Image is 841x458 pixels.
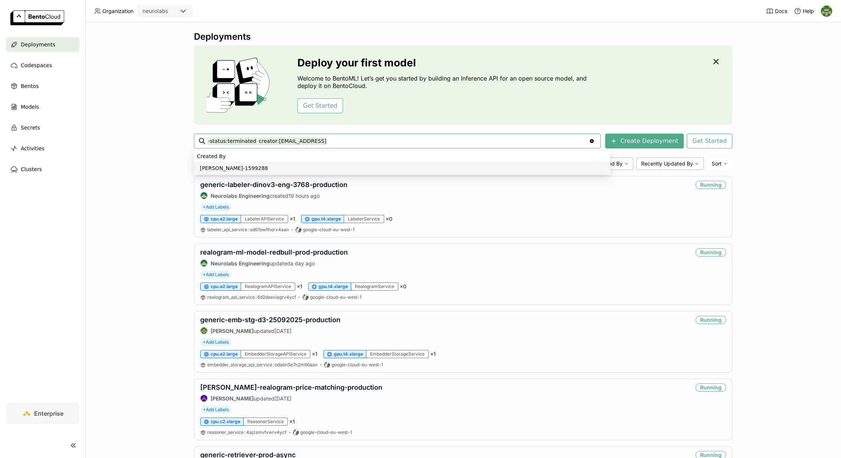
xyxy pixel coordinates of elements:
[207,362,317,367] span: embedder_storage_api_service odabn5e7n2m66aan
[211,216,238,222] span: cpu.e2.large
[300,429,352,435] span: google-cloud-eu-west-1
[211,284,238,289] span: cpu.e2.large
[311,216,341,222] span: gpu.t4.xlarge
[288,193,320,199] span: 19 hours ago
[207,429,286,435] a: reasoner_service:4ajzsmvfvwrv4ycf
[200,327,340,334] div: updated
[201,395,207,402] img: Sauyon Lee
[211,395,254,402] strong: [PERSON_NAME]
[207,294,296,300] a: realogram_api_service:6d2daeviagrv4ycf
[696,181,726,189] div: Running
[21,123,40,132] span: Secrets
[821,6,832,17] img: Toby Thomas
[775,8,787,14] span: Docs
[344,215,384,223] div: LabelerService
[194,161,610,175] li: [PERSON_NAME]-1599288
[207,227,289,232] span: labeler_api_service sd67owfihorv4aan
[241,350,310,358] div: EmbedderStorageAPIService
[687,134,732,148] button: Get Started
[6,79,79,94] a: Bentos
[255,294,257,300] span: :
[34,410,63,417] span: Enterprise
[6,120,79,135] a: Secrets
[590,157,633,170] div: Created By
[207,362,317,368] a: embedder_storage_api_service:odabn5e7n2m66aan
[207,294,296,300] span: realogram_api_service 6d2daeviagrv4ycf
[297,75,590,89] p: Welcome to BentoML! Let’s get you started by building an Inference API for an open source model, ...
[707,157,732,170] div: Sort
[6,162,79,177] a: Clusters
[200,271,231,279] span: +Add Labels
[273,362,274,367] span: :
[211,419,240,425] span: cpu.c2.xlarge
[21,82,39,91] span: Bentos
[142,7,168,15] div: neurolabs
[21,144,44,153] span: Activities
[6,58,79,73] a: Codespaces
[211,351,238,357] span: cpu.e2.large
[200,57,280,113] img: cover onboarding
[319,284,348,289] span: gpu.t4.xlarge
[605,134,684,148] button: Create Deployment
[169,8,169,15] input: Selected neurolabs.
[200,383,382,391] a: [PERSON_NAME]-realogram-price-matching-production
[696,316,726,324] div: Running
[201,192,207,199] img: Neurolabs Engineering
[274,395,291,402] span: [DATE]
[241,282,295,291] div: RealogramAPIService
[194,151,610,175] ul: Menu
[303,227,354,233] span: google-cloud-eu-west-1
[21,61,52,70] span: Codespaces
[248,227,249,232] span: :
[803,8,814,14] span: Help
[312,351,317,357] span: × 1
[21,165,42,174] span: Clusters
[289,418,295,425] span: × 1
[201,327,207,334] img: Toby Thomas
[766,7,787,15] a: Docs
[297,98,343,113] button: Get Started
[200,395,382,402] div: updated
[297,283,302,290] span: × 1
[332,362,383,368] span: google-cloud-eu-west-1
[211,260,270,266] strong: Neurolabs Engineering
[290,216,295,222] span: × 1
[6,37,79,52] a: Deployments
[200,259,348,267] div: updated
[274,328,291,334] span: [DATE]
[290,260,315,266] span: a day ago
[386,216,392,222] span: × 0
[6,141,79,156] a: Activities
[241,215,288,223] div: LabelerAPIService
[589,138,595,144] svg: Clear value
[200,406,231,414] span: +Add Labels
[641,160,693,167] span: Recently Updated By
[366,350,429,358] div: EmbedderStorageService
[21,40,55,49] span: Deployments
[200,203,231,211] span: +Add Labels
[207,135,589,147] input: Search
[200,316,340,324] a: generic-emb-stg-d3-25092025-production
[400,283,406,290] span: × 0
[200,181,347,189] a: generic-labeler-dinov3-eng-3768-production
[430,351,436,357] span: × 1
[712,160,722,167] span: Sort
[194,31,732,42] div: Deployments
[194,151,610,161] li: Created By
[794,7,814,15] div: Help
[10,10,64,25] img: logo
[207,429,286,435] span: reasoner_service 4ajzsmvfvwrv4ycf
[211,193,270,199] strong: Neurolabs Engineering
[334,351,363,357] span: gpu.t4.xlarge
[310,294,362,300] span: google-cloud-eu-west-1
[6,403,79,424] a: Enterprise
[6,99,79,114] a: Models
[696,383,726,392] div: Running
[636,157,704,170] div: Recently Updated By
[207,227,289,233] a: labeler_api_service:sd67owfihorv4aan
[201,260,207,266] img: Neurolabs Engineering
[696,248,726,256] div: Running
[211,328,254,334] strong: [PERSON_NAME]
[21,102,39,111] span: Models
[351,282,398,291] div: RealogramService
